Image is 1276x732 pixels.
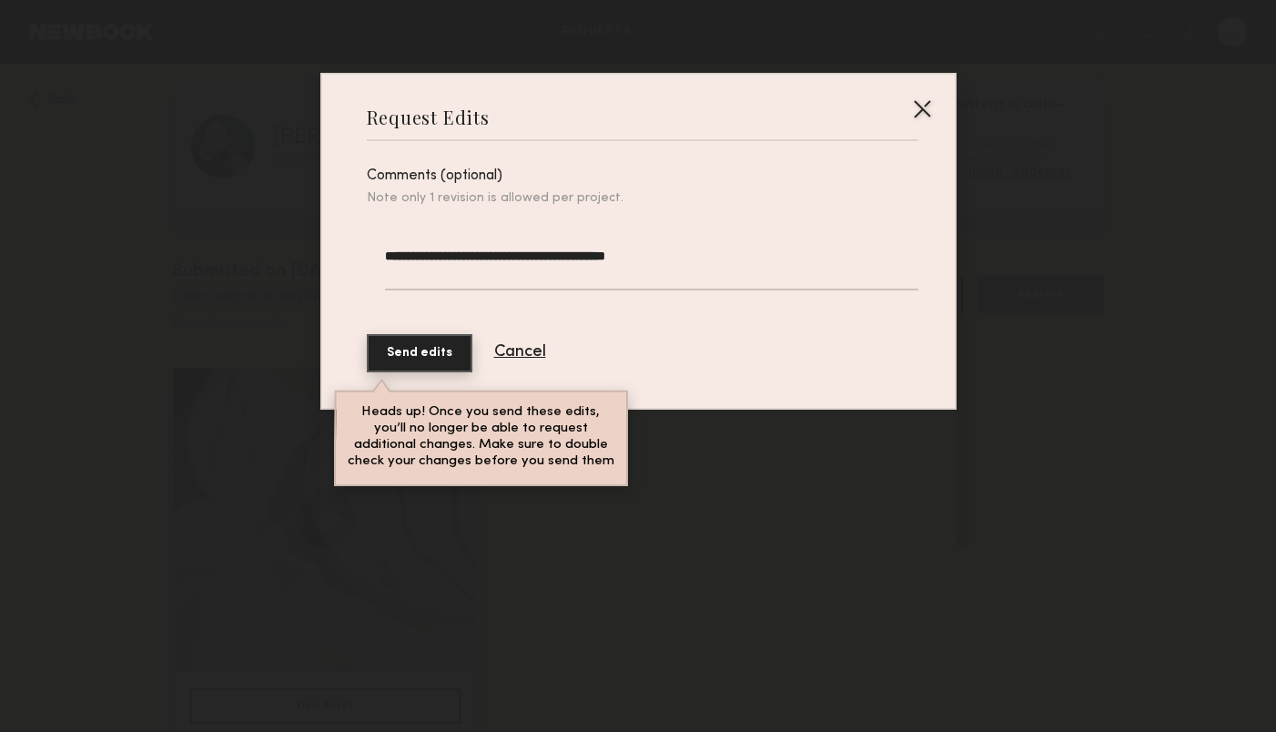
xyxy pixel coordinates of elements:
[494,344,546,361] button: Cancel
[348,403,614,469] p: Heads up! Once you send these edits, you’ll no longer be able to request additional changes. Make...
[367,191,918,207] div: Note only 1 revision is allowed per project.
[367,168,918,184] div: Comments (optional)
[367,334,472,372] button: Send edits
[367,105,490,129] div: Request Edits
